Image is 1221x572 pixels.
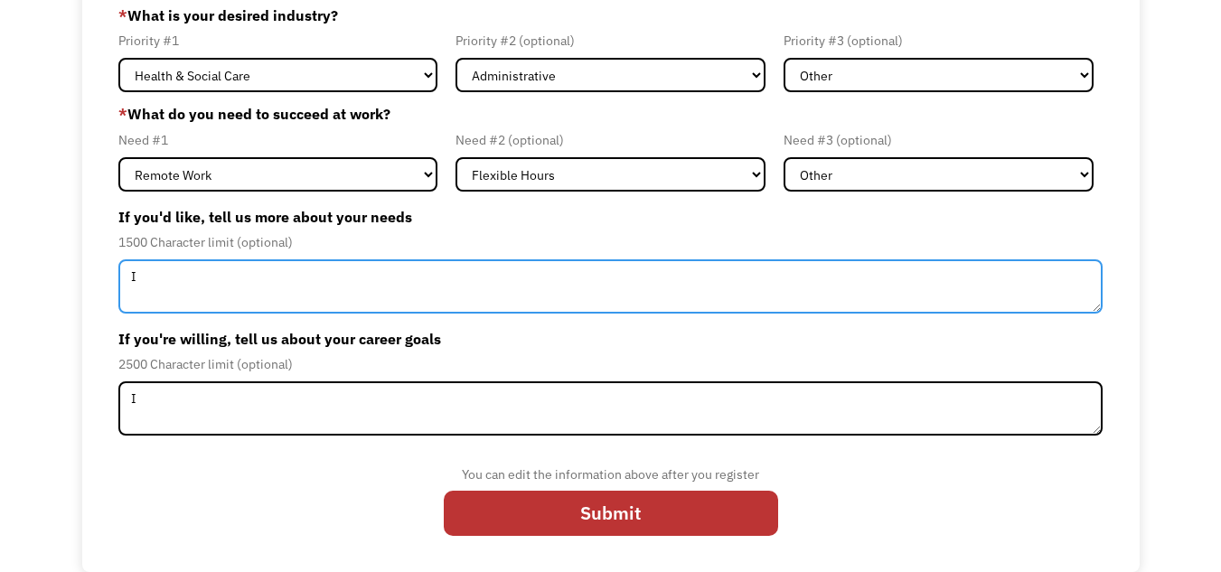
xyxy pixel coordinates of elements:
[456,30,765,52] div: Priority #2 (optional)
[118,30,437,52] div: Priority #1
[444,464,778,485] div: You can edit the information above after you register
[118,353,1103,375] div: 2500 Character limit (optional)
[444,491,778,535] input: Submit
[118,202,1103,231] label: If you'd like, tell us more about your needs
[118,324,1103,353] label: If you're willing, tell us about your career goals
[456,129,765,151] div: Need #2 (optional)
[118,103,1103,125] label: What do you need to succeed at work?
[118,129,437,151] div: Need #1
[784,30,1094,52] div: Priority #3 (optional)
[118,1,1103,30] label: What is your desired industry?
[784,129,1094,151] div: Need #3 (optional)
[118,231,1103,253] div: 1500 Character limit (optional)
